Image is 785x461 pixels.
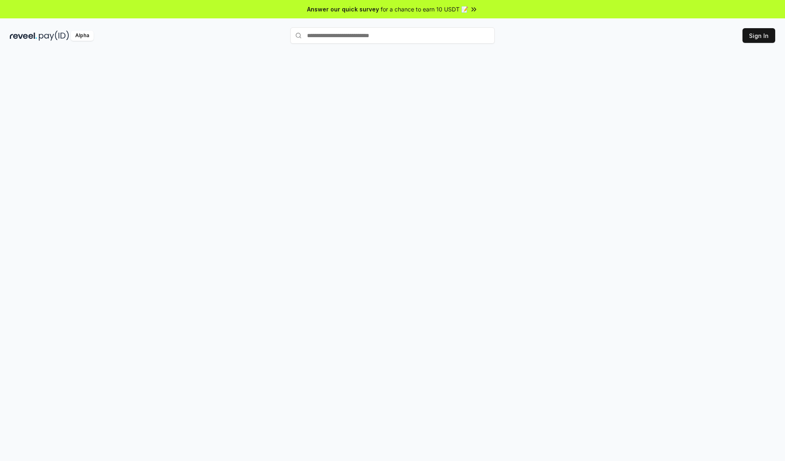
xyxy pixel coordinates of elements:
span: Answer our quick survey [307,5,379,13]
img: pay_id [39,31,69,41]
span: for a chance to earn 10 USDT 📝 [381,5,468,13]
img: reveel_dark [10,31,37,41]
div: Alpha [71,31,94,41]
button: Sign In [742,28,775,43]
